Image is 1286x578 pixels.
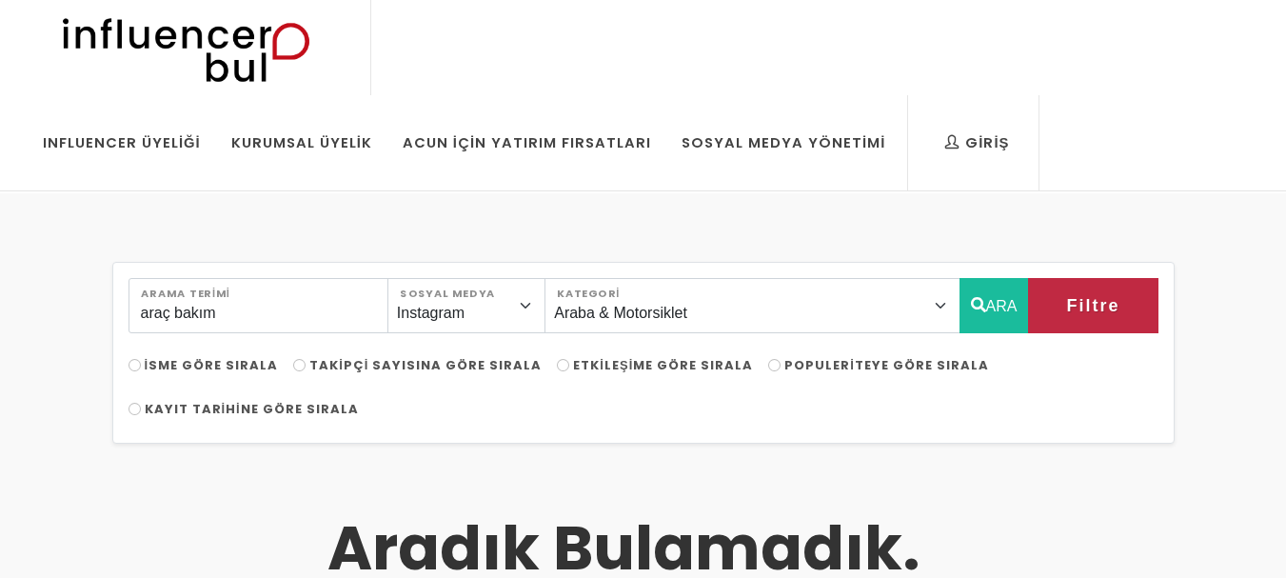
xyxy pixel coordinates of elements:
[557,359,569,371] input: Etkileşime Göre Sırala
[145,356,279,374] span: İsme Göre Sırala
[145,400,359,418] span: Kayıt Tarihine Göre Sırala
[29,95,215,190] a: Influencer Üyeliği
[944,132,1009,153] div: Giriş
[784,356,989,374] span: Populeriteye Göre Sırala
[129,278,388,333] input: Search..
[293,359,306,371] input: Takipçi Sayısına Göre Sırala
[960,278,1029,333] button: ARA
[129,359,141,371] input: İsme Göre Sırala
[1028,278,1157,333] button: Filtre
[43,132,201,153] div: Influencer Üyeliği
[388,95,665,190] a: Acun İçin Yatırım Fırsatları
[309,356,542,374] span: Takipçi Sayısına Göre Sırala
[403,132,651,153] div: Acun İçin Yatırım Fırsatları
[930,95,1023,190] a: Giriş
[573,356,753,374] span: Etkileşime Göre Sırala
[129,403,141,415] input: Kayıt Tarihine Göre Sırala
[231,132,372,153] div: Kurumsal Üyelik
[682,132,885,153] div: Sosyal Medya Yönetimi
[217,95,386,190] a: Kurumsal Üyelik
[1066,289,1119,322] span: Filtre
[768,359,781,371] input: Populeriteye Göre Sırala
[667,95,900,190] a: Sosyal Medya Yönetimi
